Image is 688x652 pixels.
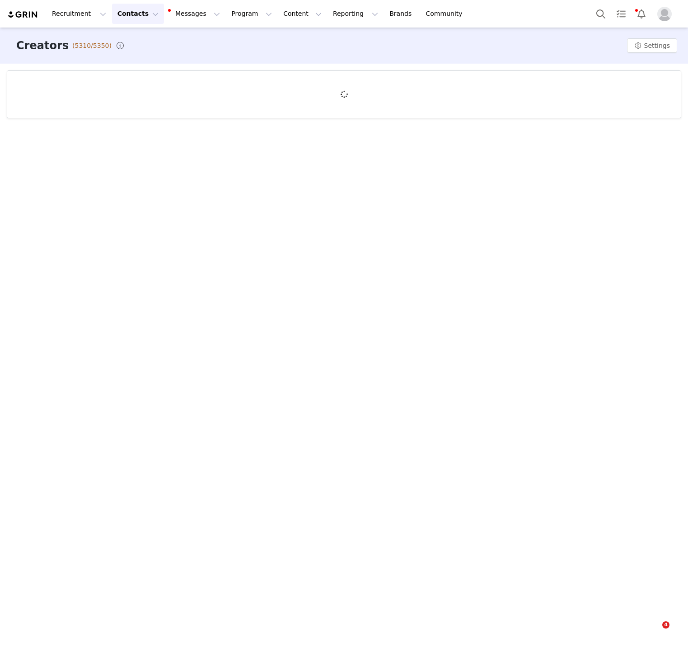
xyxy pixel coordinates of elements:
button: Content [278,4,327,24]
a: Brands [384,4,420,24]
h3: Creators [16,37,69,54]
button: Notifications [632,4,651,24]
button: Search [591,4,611,24]
span: 4 [662,621,669,629]
button: Program [226,4,277,24]
a: Community [421,4,472,24]
button: Messages [164,4,225,24]
button: Contacts [112,4,164,24]
button: Profile [652,7,681,21]
span: (5310/5350) [72,41,112,51]
button: Settings [627,38,677,53]
button: Reporting [328,4,384,24]
img: placeholder-profile.jpg [657,7,672,21]
iframe: Intercom live chat [644,621,665,643]
button: Recruitment [47,4,112,24]
img: grin logo [7,10,39,19]
a: Tasks [611,4,631,24]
